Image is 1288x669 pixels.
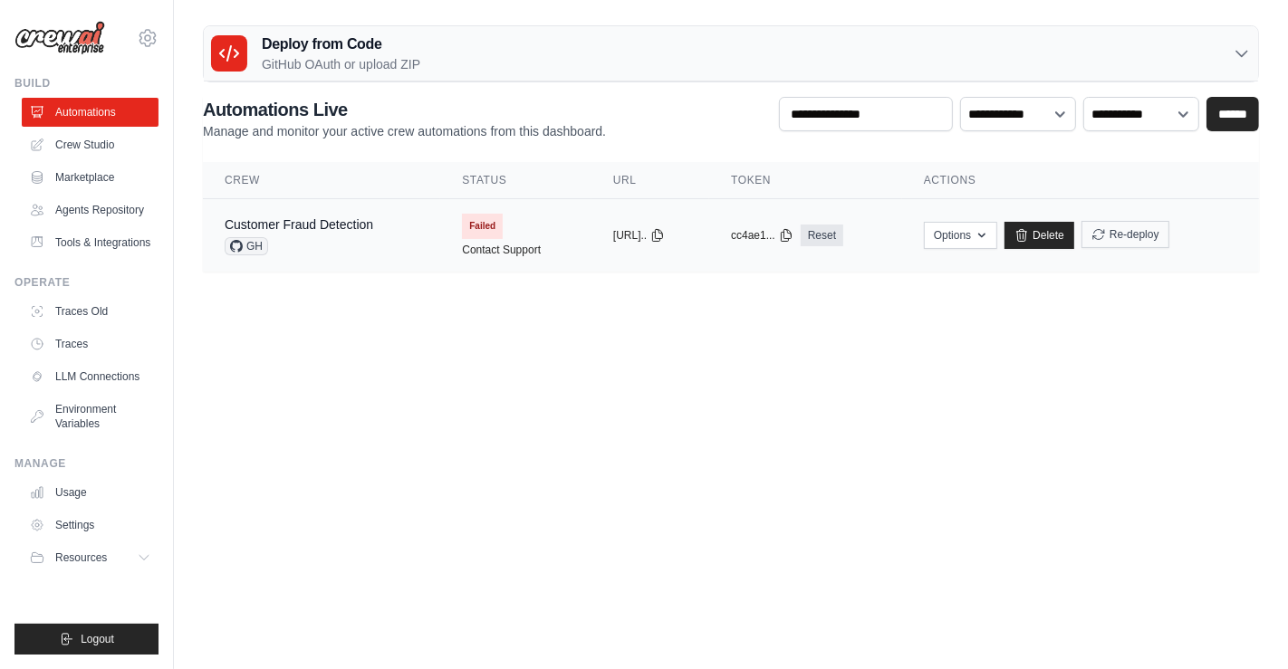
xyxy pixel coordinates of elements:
[462,214,503,239] span: Failed
[22,511,159,540] a: Settings
[14,624,159,655] button: Logout
[203,162,440,199] th: Crew
[462,243,541,257] a: Contact Support
[55,550,107,565] span: Resources
[203,122,606,140] p: Manage and monitor your active crew automations from this dashboard.
[1197,582,1288,669] iframe: Chat Widget
[902,162,1259,199] th: Actions
[440,162,591,199] th: Status
[591,162,709,199] th: URL
[203,97,606,122] h2: Automations Live
[81,632,114,646] span: Logout
[22,228,159,257] a: Tools & Integrations
[22,196,159,225] a: Agents Repository
[1081,221,1169,248] button: Re-deploy
[1004,222,1074,249] a: Delete
[225,237,268,255] span: GH
[801,225,843,246] a: Reset
[22,98,159,127] a: Automations
[225,217,373,232] a: Customer Fraud Detection
[22,478,159,507] a: Usage
[731,228,793,243] button: cc4ae1...
[22,130,159,159] a: Crew Studio
[22,163,159,192] a: Marketplace
[22,297,159,326] a: Traces Old
[22,330,159,358] a: Traces
[22,395,159,438] a: Environment Variables
[22,362,159,391] a: LLM Connections
[709,162,902,199] th: Token
[262,33,420,55] h3: Deploy from Code
[14,275,159,290] div: Operate
[262,55,420,73] p: GitHub OAuth or upload ZIP
[22,543,159,572] button: Resources
[14,76,159,91] div: Build
[14,21,105,55] img: Logo
[924,222,997,249] button: Options
[14,456,159,471] div: Manage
